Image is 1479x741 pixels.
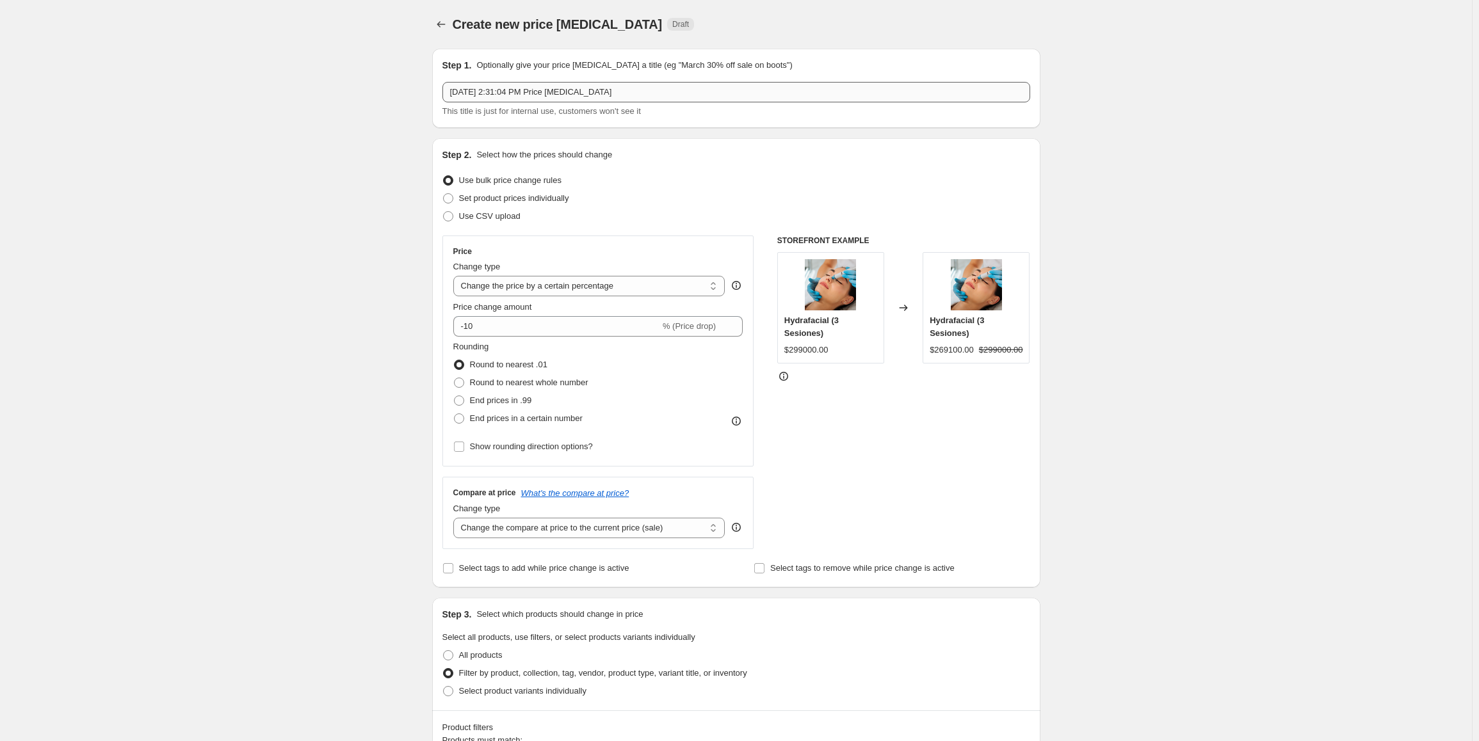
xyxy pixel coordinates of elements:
span: Draft [672,19,689,29]
p: Select how the prices should change [476,148,612,161]
h3: Compare at price [453,488,516,498]
span: Price change amount [453,302,532,312]
span: Change type [453,262,501,271]
span: Select product variants individually [459,686,586,696]
p: Select which products should change in price [476,608,643,621]
span: All products [459,650,503,660]
span: Select tags to remove while price change is active [770,563,955,573]
div: help [730,279,743,292]
div: $269100.00 [930,344,974,356]
span: Round to nearest .01 [470,360,547,369]
img: Hydrafacial_80x.png [951,259,1002,310]
p: Optionally give your price [MEDICAL_DATA] a title (eg "March 30% off sale on boots") [476,59,792,72]
span: Hydrafacial (3 Sesiones) [930,315,984,338]
span: Select all products, use filters, or select products variants individually [442,632,695,642]
span: Filter by product, collection, tag, vendor, product type, variant title, or inventory [459,668,747,678]
h6: STOREFRONT EXAMPLE [777,235,1030,246]
span: Use bulk price change rules [459,175,562,185]
img: Hydrafacial_80x.png [805,259,856,310]
div: $299000.00 [784,344,828,356]
span: Round to nearest whole number [470,378,588,387]
h3: Price [453,246,472,257]
button: What's the compare at price? [521,488,629,498]
strike: $299000.00 [979,344,1023,356]
span: Use CSV upload [459,211,521,221]
h2: Step 1. [442,59,472,72]
button: Price change jobs [432,15,450,33]
span: Set product prices individually [459,193,569,203]
input: 30% off holiday sale [442,82,1030,102]
span: Show rounding direction options? [470,442,593,451]
span: Create new price [MEDICAL_DATA] [453,17,663,31]
span: End prices in a certain number [470,413,583,423]
input: -15 [453,316,660,337]
h2: Step 3. [442,608,472,621]
span: Change type [453,504,501,513]
span: Hydrafacial (3 Sesiones) [784,315,839,338]
span: End prices in .99 [470,395,532,405]
span: Select tags to add while price change is active [459,563,629,573]
span: % (Price drop) [663,321,716,331]
div: help [730,521,743,534]
span: Rounding [453,342,489,351]
span: This title is just for internal use, customers won't see it [442,106,641,116]
div: Product filters [442,721,1030,734]
h2: Step 2. [442,148,472,161]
